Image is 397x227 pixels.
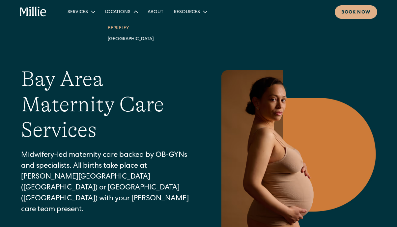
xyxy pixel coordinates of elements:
[100,6,142,17] div: Locations
[174,9,200,16] div: Resources
[105,9,130,16] div: Locations
[21,67,191,142] h1: Bay Area Maternity Care Services
[341,9,371,16] div: Book now
[62,6,100,17] div: Services
[100,17,162,49] nav: Locations
[102,33,159,44] a: [GEOGRAPHIC_DATA]
[142,6,169,17] a: About
[102,22,159,33] a: Berkeley
[169,6,212,17] div: Resources
[21,150,191,215] p: Midwifery-led maternity care backed by OB-GYNs and specialists. All births take place at [PERSON_...
[335,5,377,19] a: Book now
[68,9,88,16] div: Services
[20,7,46,17] a: home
